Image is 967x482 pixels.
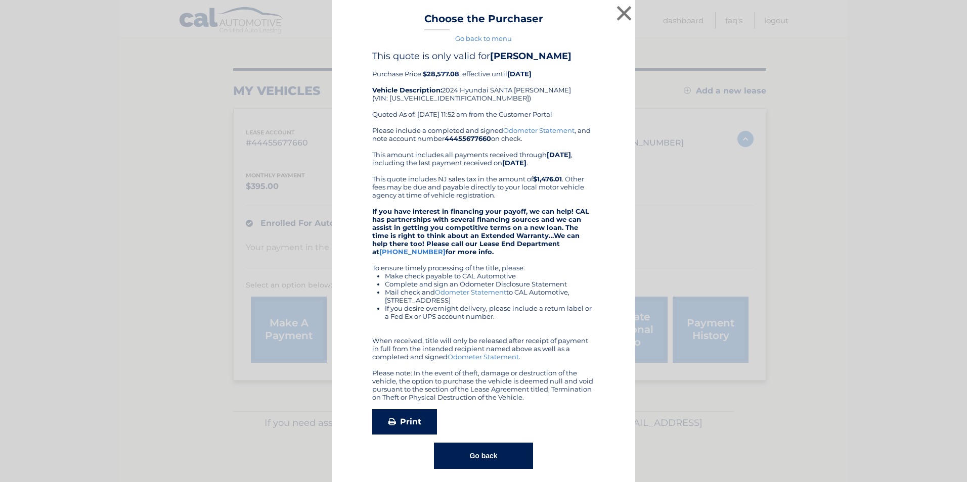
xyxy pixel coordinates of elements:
[533,175,562,183] b: $1,476.01
[547,151,571,159] b: [DATE]
[455,34,512,42] a: Go back to menu
[490,51,572,62] b: [PERSON_NAME]
[372,207,589,256] strong: If you have interest in financing your payoff, we can help! CAL has partnerships with several fin...
[385,272,595,280] li: Make check payable to CAL Automotive
[372,51,595,62] h4: This quote is only valid for
[385,304,595,320] li: If you desire overnight delivery, please include a return label or a Fed Ex or UPS account number.
[507,70,532,78] b: [DATE]
[424,13,543,30] h3: Choose the Purchaser
[385,288,595,304] li: Mail check and to CAL Automotive, [STREET_ADDRESS]
[372,126,595,401] div: Please include a completed and signed , and note account number on check. This amount includes al...
[423,70,459,78] b: $28,577.08
[502,159,526,167] b: [DATE]
[445,134,491,142] b: 44455677660
[614,3,634,23] button: ×
[379,248,446,256] a: [PHONE_NUMBER]
[503,126,575,134] a: Odometer Statement
[434,443,533,469] button: Go back
[372,86,442,94] strong: Vehicle Description:
[372,51,595,126] div: Purchase Price: , effective until 2024 Hyundai SANTA [PERSON_NAME] (VIN: [US_VEHICLE_IDENTIFICATI...
[448,353,519,361] a: Odometer Statement
[372,409,437,435] a: Print
[385,280,595,288] li: Complete and sign an Odometer Disclosure Statement
[435,288,506,296] a: Odometer Statement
